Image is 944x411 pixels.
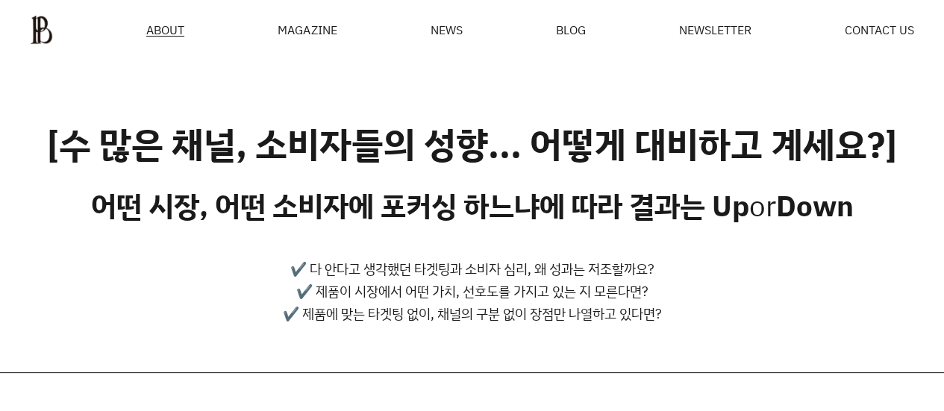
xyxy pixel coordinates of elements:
[146,24,184,37] a: ABOUT
[146,24,184,36] span: ABOUT
[47,123,897,166] h2: [수 많은 채널, 소비자들의 성향... 어떻게 대비하고 계세요?]
[749,186,776,225] span: or
[91,189,854,223] h3: 어떤 시장, 어떤 소비자에 포커싱 하느냐에 따라 결과는 Up Down
[679,24,751,36] a: NEWSLETTER
[278,24,337,36] div: MAGAZINE
[30,15,53,45] img: ba379d5522eb3.png
[845,24,914,36] a: CONTACT US
[556,24,586,36] a: BLOG
[283,257,662,324] p: ✔️ 다 안다고 생각했던 타겟팅과 소비자 심리, 왜 성과는 저조할까요? ✔️ 제품이 시장에서 어떤 가치, 선호도를 가지고 있는 지 모른다면? ✔️ 제품에 맞는 타겟팅 없이, ...
[431,24,463,36] a: NEWS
